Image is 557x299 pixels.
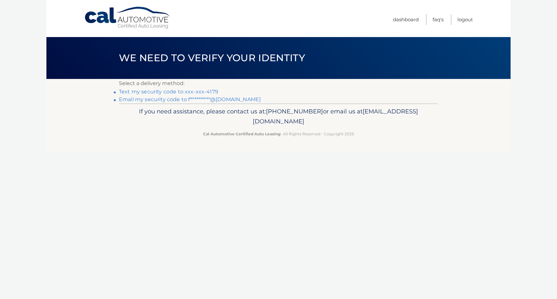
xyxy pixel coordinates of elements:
[123,130,434,137] p: - All Rights Reserved - Copyright 2025
[123,106,434,127] p: If you need assistance, please contact us at: or email us at
[84,6,171,29] a: Cal Automotive
[266,108,323,115] span: [PHONE_NUMBER]
[119,79,438,88] p: Select a delivery method:
[393,14,419,25] a: Dashboard
[457,14,473,25] a: Logout
[203,131,280,136] strong: Cal Automotive Certified Auto Leasing
[119,52,305,64] span: We need to verify your identity
[433,14,444,25] a: FAQ's
[119,96,261,102] a: Email my security code to f**********@[DOMAIN_NAME]
[119,89,218,95] a: Text my security code to xxx-xxx-4179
